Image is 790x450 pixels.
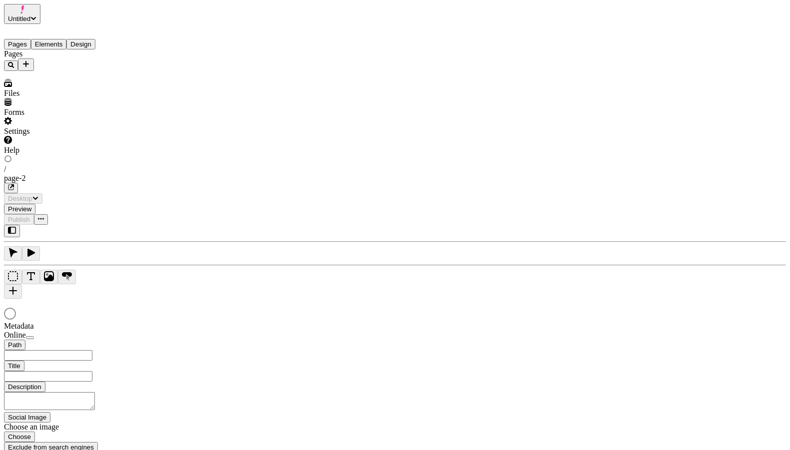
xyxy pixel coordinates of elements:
[4,340,25,350] button: Path
[40,270,58,284] button: Image
[4,382,45,392] button: Description
[4,322,124,331] div: Metadata
[8,205,31,213] span: Preview
[4,127,124,136] div: Settings
[8,195,32,202] span: Desktop
[4,193,42,204] button: Desktop
[8,433,31,441] span: Choose
[4,174,786,183] div: page-2
[4,4,40,24] button: Untitled
[4,432,35,442] button: Choose
[31,39,67,49] button: Elements
[18,58,34,71] button: Add new
[4,214,34,225] button: Publish
[58,270,76,284] button: Button
[4,361,24,371] button: Title
[4,39,31,49] button: Pages
[22,270,40,284] button: Text
[4,89,124,98] div: Files
[4,412,50,423] button: Social Image
[8,15,30,22] span: Untitled
[66,39,95,49] button: Design
[4,49,124,58] div: Pages
[4,270,22,284] button: Box
[4,165,786,174] div: /
[4,423,124,432] div: Choose an image
[4,108,124,117] div: Forms
[4,331,26,339] span: Online
[8,216,30,223] span: Publish
[4,146,124,155] div: Help
[4,204,35,214] button: Preview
